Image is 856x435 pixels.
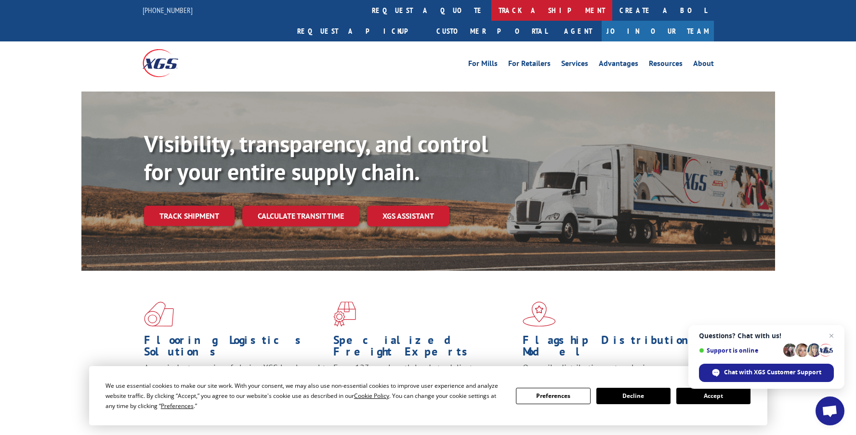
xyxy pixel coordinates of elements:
button: Accept [676,388,751,404]
span: Chat with XGS Customer Support [724,368,821,377]
div: Cookie Consent Prompt [89,366,767,425]
a: Open chat [816,396,844,425]
h1: Flooring Logistics Solutions [144,334,326,362]
span: Questions? Chat with us! [699,332,834,340]
a: Calculate transit time [242,206,359,226]
a: Advantages [599,60,638,70]
a: Services [561,60,588,70]
img: xgs-icon-total-supply-chain-intelligence-red [144,302,174,327]
span: As an industry carrier of choice, XGS has brought innovation and dedication to flooring logistics... [144,362,326,396]
span: Support is online [699,347,780,354]
a: [PHONE_NUMBER] [143,5,193,15]
h1: Flagship Distribution Model [523,334,705,362]
a: XGS ASSISTANT [367,206,449,226]
a: For Mills [468,60,498,70]
a: Customer Portal [429,21,554,41]
span: Chat with XGS Customer Support [699,364,834,382]
span: Cookie Policy [354,392,389,400]
a: Request a pickup [290,21,429,41]
a: Resources [649,60,683,70]
button: Preferences [516,388,590,404]
img: xgs-icon-flagship-distribution-model-red [523,302,556,327]
span: Preferences [161,402,194,410]
a: Track shipment [144,206,235,226]
button: Decline [596,388,671,404]
p: From 123 overlength loads to delicate cargo, our experienced staff knows the best way to move you... [333,362,515,405]
b: Visibility, transparency, and control for your entire supply chain. [144,129,488,186]
h1: Specialized Freight Experts [333,334,515,362]
img: xgs-icon-focused-on-flooring-red [333,302,356,327]
div: We use essential cookies to make our site work. With your consent, we may also use non-essential ... [105,381,504,411]
a: For Retailers [508,60,551,70]
span: Our agile distribution network gives you nationwide inventory management on demand. [523,362,700,385]
a: Join Our Team [602,21,714,41]
a: Agent [554,21,602,41]
a: About [693,60,714,70]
